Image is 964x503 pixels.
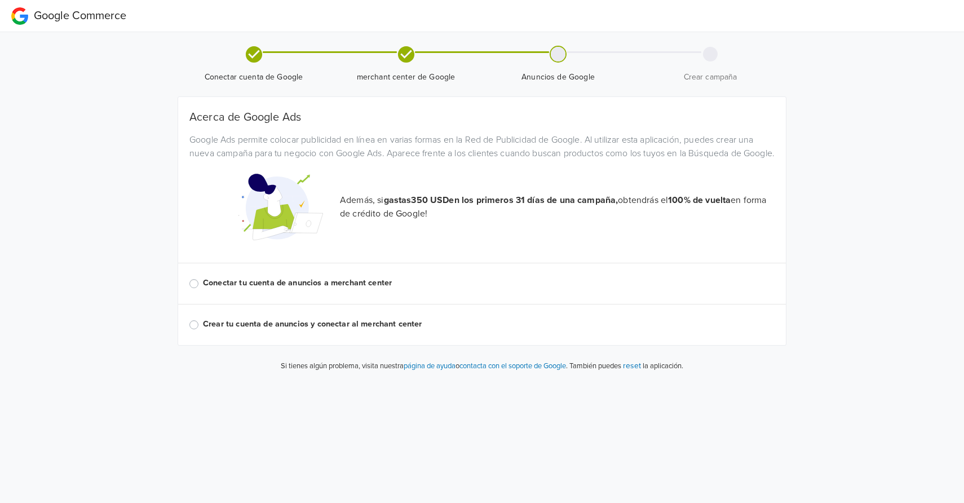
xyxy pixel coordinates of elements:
[281,361,568,372] p: Si tienes algún problema, visita nuestra o .
[568,359,683,372] p: También puedes la aplicación.
[623,359,641,372] button: reset
[639,72,782,83] span: Crear campaña
[459,361,566,370] a: contacta con el soporte de Google
[189,111,775,124] h5: Acerca de Google Ads
[238,165,323,249] img: Google Promotional Codes
[487,72,630,83] span: Anuncios de Google
[668,195,731,206] strong: 100% de vuelta
[34,9,126,23] span: Google Commerce
[334,72,477,83] span: merchant center de Google
[182,72,325,83] span: Conectar cuenta de Google
[181,133,783,160] div: Google Ads permite colocar publicidad en línea en varias formas en la Red de Publicidad de Google...
[203,318,775,330] label: Crear tu cuenta de anuncios y conectar al merchant center
[384,195,618,206] strong: gastas 350 USD en los primeros 31 días de una campaña,
[340,193,775,220] p: Además, si obtendrás el en forma de crédito de Google!
[404,361,456,370] a: página de ayuda
[203,277,775,289] label: Conectar tu cuenta de anuncios a merchant center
